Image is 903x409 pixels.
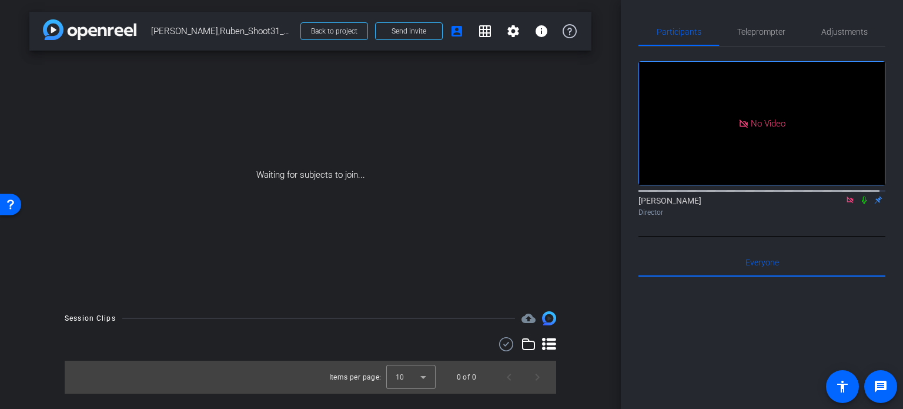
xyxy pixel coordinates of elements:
div: 0 of 0 [457,371,476,383]
span: Back to project [311,27,357,35]
mat-icon: message [874,380,888,394]
div: Session Clips [65,312,116,324]
mat-icon: account_box [450,24,464,38]
span: Teleprompter [737,28,785,36]
div: Director [638,207,885,218]
div: Waiting for subjects to join... [29,51,591,300]
button: Previous page [495,363,523,391]
mat-icon: settings [506,24,520,38]
div: [PERSON_NAME] [638,195,885,218]
span: [PERSON_NAME],Ruben_Shoot31_10062025 [151,19,293,43]
span: No Video [751,118,785,128]
mat-icon: accessibility [835,380,850,394]
img: Session clips [542,311,556,325]
mat-icon: info [534,24,549,38]
span: Send invite [392,26,426,36]
button: Back to project [300,22,368,40]
button: Next page [523,363,551,391]
span: Participants [657,28,701,36]
mat-icon: cloud_upload [521,311,536,325]
span: Adjustments [821,28,868,36]
div: Items per page: [329,371,382,383]
span: Everyone [745,258,779,267]
span: Destinations for your clips [521,311,536,325]
img: app-logo [43,19,136,40]
mat-icon: grid_on [478,24,492,38]
button: Send invite [375,22,443,40]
